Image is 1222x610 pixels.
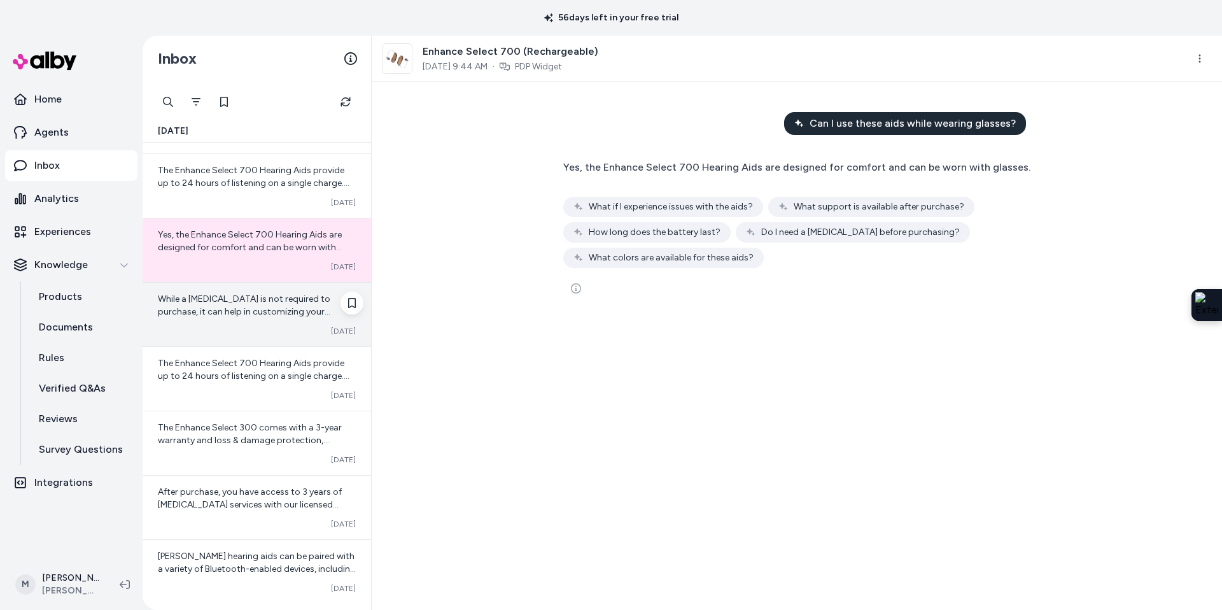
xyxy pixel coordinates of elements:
[589,252,754,264] span: What colors are available for these aids?
[331,262,356,272] span: [DATE]
[331,455,356,465] span: [DATE]
[158,125,188,138] span: [DATE]
[331,197,356,208] span: [DATE]
[39,411,78,427] p: Reviews
[515,60,562,73] a: PDP Widget
[143,346,371,411] a: The Enhance Select 700 Hearing Aids provide up to 24 hours of listening on a single charge. With ...
[794,201,964,213] span: What support is available after purchase?
[331,583,356,593] span: [DATE]
[143,411,371,475] a: The Enhance Select 300 comes with a 3-year warranty and loss & damage protection, ensuring peace ...
[34,158,60,173] p: Inbox
[589,201,753,213] span: What if I experience issues with the aids?
[26,312,137,343] a: Documents
[34,257,88,273] p: Knowledge
[493,60,495,73] span: ·
[331,326,356,336] span: [DATE]
[158,358,349,407] span: The Enhance Select 700 Hearing Aids provide up to 24 hours of listening on a single charge. With ...
[39,350,64,365] p: Rules
[5,216,137,247] a: Experiences
[143,282,371,346] a: While a [MEDICAL_DATA] is not required to purchase, it can help in customizing your hearing aids ...
[158,229,342,266] span: Yes, the Enhance Select 700 Hearing Aids are designed for comfort and can be worn with glasses.
[331,519,356,529] span: [DATE]
[42,572,99,585] p: [PERSON_NAME]
[5,117,137,148] a: Agents
[39,381,106,396] p: Verified Q&As
[143,475,371,539] a: After purchase, you have access to 3 years of [MEDICAL_DATA] services with our licensed [MEDICAL_...
[39,320,93,335] p: Documents
[423,60,488,73] span: [DATE] 9:44 AM
[34,224,91,239] p: Experiences
[34,475,93,490] p: Integrations
[34,125,69,140] p: Agents
[26,343,137,373] a: Rules
[537,11,686,24] p: 56 days left in your free trial
[383,44,412,73] img: sku_es700_bronze.jpg
[423,44,598,59] span: Enhance Select 700 (Rechargeable)
[5,467,137,498] a: Integrations
[563,161,1030,173] span: Yes, the Enhance Select 700 Hearing Aids are designed for comfort and can be worn with glasses.
[563,276,589,301] button: See more
[42,585,99,597] span: [PERSON_NAME]
[143,218,371,282] a: Yes, the Enhance Select 700 Hearing Aids are designed for comfort and can be worn with glasses.[D...
[26,373,137,404] a: Verified Q&As
[810,116,1016,131] span: Can I use these aids while wearing glasses?
[183,89,209,115] button: Filter
[15,574,36,595] span: M
[143,539,371,604] a: [PERSON_NAME] hearing aids can be paired with a variety of Bluetooth-enabled devices, including c...
[158,49,197,68] h2: Inbox
[143,153,371,218] a: The Enhance Select 700 Hearing Aids provide up to 24 hours of listening on a single charge. With ...
[26,281,137,312] a: Products
[158,294,330,330] span: While a [MEDICAL_DATA] is not required to purchase, it can help in customizing your hearing aids ...
[5,183,137,214] a: Analytics
[158,165,349,214] span: The Enhance Select 700 Hearing Aids provide up to 24 hours of listening on a single charge. With ...
[13,52,76,70] img: alby Logo
[39,289,82,304] p: Products
[1195,292,1218,318] img: Extension Icon
[5,84,137,115] a: Home
[158,422,342,458] span: The Enhance Select 300 comes with a 3-year warranty and loss & damage protection, ensuring peace ...
[761,226,960,239] span: Do I need a [MEDICAL_DATA] before purchasing?
[26,404,137,434] a: Reviews
[34,92,62,107] p: Home
[5,150,137,181] a: Inbox
[34,191,79,206] p: Analytics
[5,250,137,280] button: Knowledge
[26,434,137,465] a: Survey Questions
[333,89,358,115] button: Refresh
[589,226,720,239] span: How long does the battery last?
[8,564,109,605] button: M[PERSON_NAME][PERSON_NAME]
[39,442,123,457] p: Survey Questions
[331,390,356,401] span: [DATE]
